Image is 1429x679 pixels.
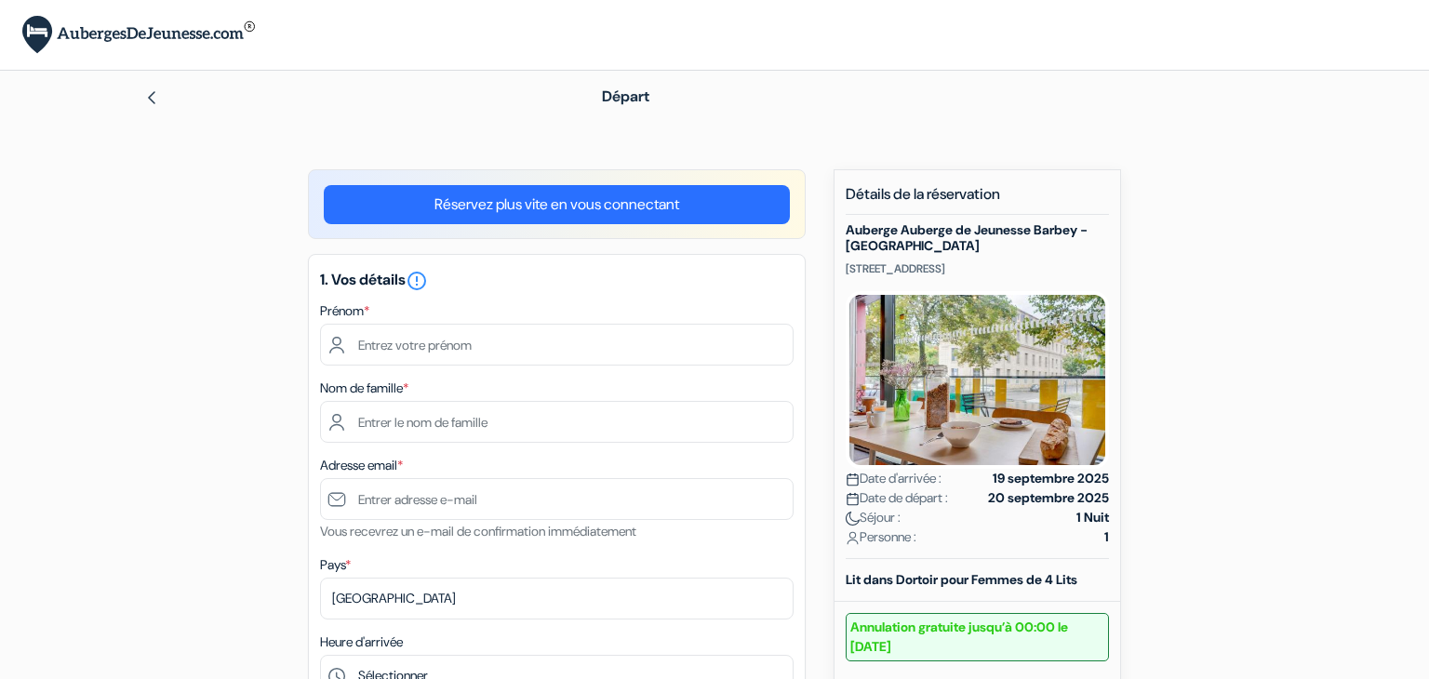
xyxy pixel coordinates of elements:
[846,527,916,547] span: Personne :
[406,270,428,292] i: error_outline
[846,488,948,508] span: Date de départ :
[320,456,403,475] label: Adresse email
[320,324,794,366] input: Entrez votre prénom
[846,473,860,486] img: calendar.svg
[320,379,408,398] label: Nom de famille
[144,90,159,105] img: left_arrow.svg
[320,555,351,575] label: Pays
[324,185,790,224] a: Réservez plus vite en vous connectant
[846,512,860,526] img: moon.svg
[846,531,860,545] img: user_icon.svg
[846,469,942,488] span: Date d'arrivée :
[988,488,1109,508] strong: 20 septembre 2025
[320,478,794,520] input: Entrer adresse e-mail
[1104,527,1109,547] strong: 1
[846,185,1109,215] h5: Détails de la réservation
[602,87,649,106] span: Départ
[846,571,1077,588] b: Lit dans Dortoir pour Femmes de 4 Lits
[993,469,1109,488] strong: 19 septembre 2025
[1076,508,1109,527] strong: 1 Nuit
[22,16,255,54] img: AubergesDeJeunesse.com
[406,270,428,289] a: error_outline
[320,632,403,652] label: Heure d'arrivée
[846,492,860,506] img: calendar.svg
[320,401,794,443] input: Entrer le nom de famille
[320,523,636,539] small: Vous recevrez un e-mail de confirmation immédiatement
[320,270,794,292] h5: 1. Vos détails
[320,301,369,321] label: Prénom
[846,222,1109,254] h5: Auberge Auberge de Jeunesse Barbey - [GEOGRAPHIC_DATA]
[846,613,1109,661] small: Annulation gratuite jusqu’à 00:00 le [DATE]
[846,508,901,527] span: Séjour :
[846,261,1109,276] p: [STREET_ADDRESS]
